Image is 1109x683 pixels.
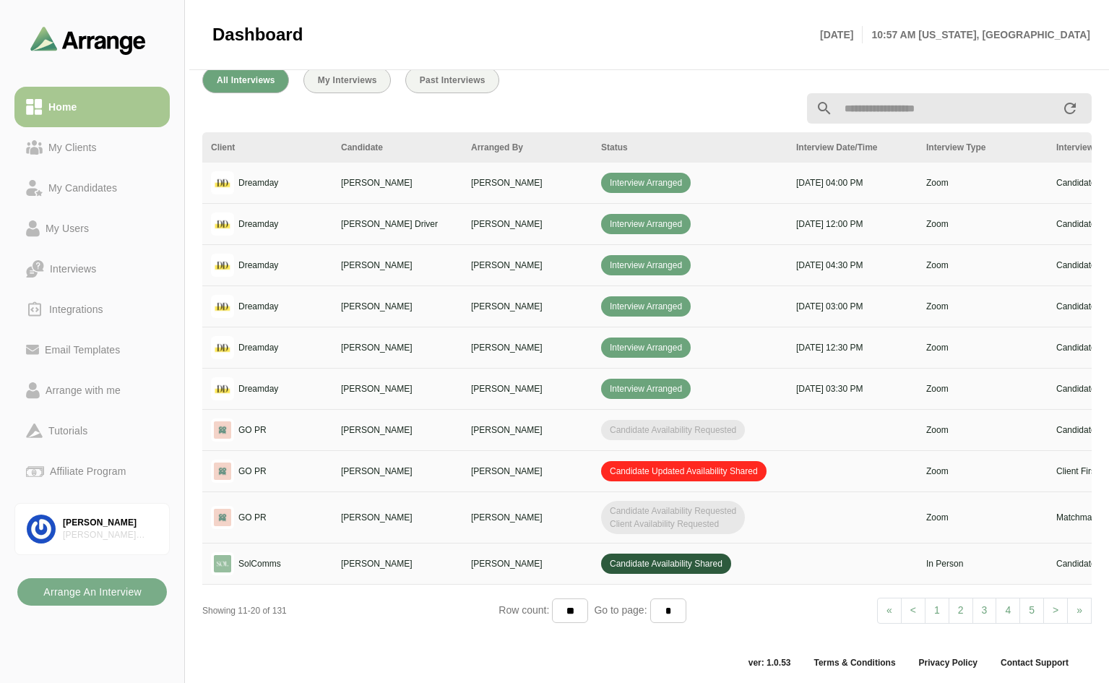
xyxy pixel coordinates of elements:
[341,141,454,154] div: Candidate
[820,26,863,43] p: [DATE]
[341,218,454,231] p: [PERSON_NAME] Driver
[996,598,1020,624] a: 4
[212,24,303,46] span: Dashboard
[471,465,584,478] p: [PERSON_NAME]
[341,465,454,478] p: [PERSON_NAME]
[796,341,909,354] p: [DATE] 12:30 PM
[17,578,167,606] button: Arrange An Interview
[202,604,499,617] div: Showing 11-20 of 131
[63,517,157,529] div: [PERSON_NAME]
[910,604,916,616] span: <
[238,465,267,478] p: GO PR
[43,179,123,197] div: My Candidates
[601,255,691,275] span: Interview Arranged
[601,554,731,574] span: Candidate Availability Shared
[341,300,454,313] p: [PERSON_NAME]
[216,75,275,85] span: All Interviews
[43,422,93,439] div: Tutorials
[471,300,584,313] p: [PERSON_NAME]
[926,382,1039,395] p: Zoom
[471,259,584,272] p: [PERSON_NAME]
[863,26,1090,43] p: 10:57 AM [US_STATE], [GEOGRAPHIC_DATA]
[341,382,454,395] p: [PERSON_NAME]
[341,259,454,272] p: [PERSON_NAME]
[341,176,454,189] p: [PERSON_NAME]
[341,557,454,570] p: [PERSON_NAME]
[14,330,170,370] a: Email Templates
[471,218,584,231] p: [PERSON_NAME]
[796,300,909,313] p: [DATE] 03:00 PM
[44,260,102,278] div: Interviews
[30,26,146,54] img: arrangeai-name-small-logo.4d2b8aee.svg
[14,168,170,208] a: My Candidates
[601,173,691,193] span: Interview Arranged
[40,382,126,399] div: Arrange with me
[303,67,391,93] button: My Interviews
[43,139,103,156] div: My Clients
[14,370,170,411] a: Arrange with me
[63,529,157,541] div: [PERSON_NAME] Associates
[925,598,949,624] a: 1
[471,141,584,154] div: Arranged By
[907,657,989,669] a: Privacy Policy
[802,657,907,669] a: Terms & Conditions
[926,511,1039,524] p: Zoom
[238,259,278,272] p: Dreamday
[238,424,267,437] p: GO PR
[471,341,584,354] p: [PERSON_NAME]
[926,557,1039,570] p: In Person
[43,98,82,116] div: Home
[796,382,909,395] p: [DATE] 03:30 PM
[926,259,1039,272] p: Zoom
[471,511,584,524] p: [PERSON_NAME]
[317,75,377,85] span: My Interviews
[471,557,584,570] p: [PERSON_NAME]
[211,141,324,154] div: Client
[926,218,1039,231] p: Zoom
[341,341,454,354] p: [PERSON_NAME]
[14,249,170,289] a: Interviews
[1076,604,1082,616] span: »
[989,657,1080,669] a: Contact Support
[926,176,1039,189] p: Zoom
[211,336,234,359] img: logo
[238,300,278,313] p: Dreamday
[471,424,584,437] p: [PERSON_NAME]
[972,598,997,624] a: 3
[419,75,486,85] span: Past Interviews
[14,127,170,168] a: My Clients
[926,141,1039,154] div: Interview Type
[1043,598,1068,624] a: Next
[211,418,234,442] img: logo
[796,141,909,154] div: Interview Date/Time
[737,657,803,669] span: ver: 1.0.53
[238,511,267,524] p: GO PR
[588,604,650,616] span: Go to page:
[43,578,142,606] b: Arrange An Interview
[341,424,454,437] p: [PERSON_NAME]
[601,338,691,358] span: Interview Arranged
[471,176,584,189] p: [PERSON_NAME]
[926,341,1039,354] p: Zoom
[202,67,289,93] button: All Interviews
[211,295,234,318] img: logo
[14,411,170,451] a: Tutorials
[1061,100,1079,117] i: appended action
[238,341,278,354] p: Dreamday
[39,341,126,358] div: Email Templates
[1067,598,1092,624] a: Next
[238,382,278,395] p: Dreamday
[601,501,745,534] span: Candidate Availability Requested Client Availability Requested
[341,511,454,524] p: [PERSON_NAME]
[211,377,234,400] img: logo
[886,604,892,616] span: «
[40,220,95,237] div: My Users
[601,296,691,317] span: Interview Arranged
[211,254,234,277] img: logo
[601,214,691,234] span: Interview Arranged
[211,212,234,236] img: logo
[796,218,909,231] p: [DATE] 12:00 PM
[405,67,499,93] button: Past Interviews
[238,557,281,570] p: SolComms
[926,465,1039,478] p: Zoom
